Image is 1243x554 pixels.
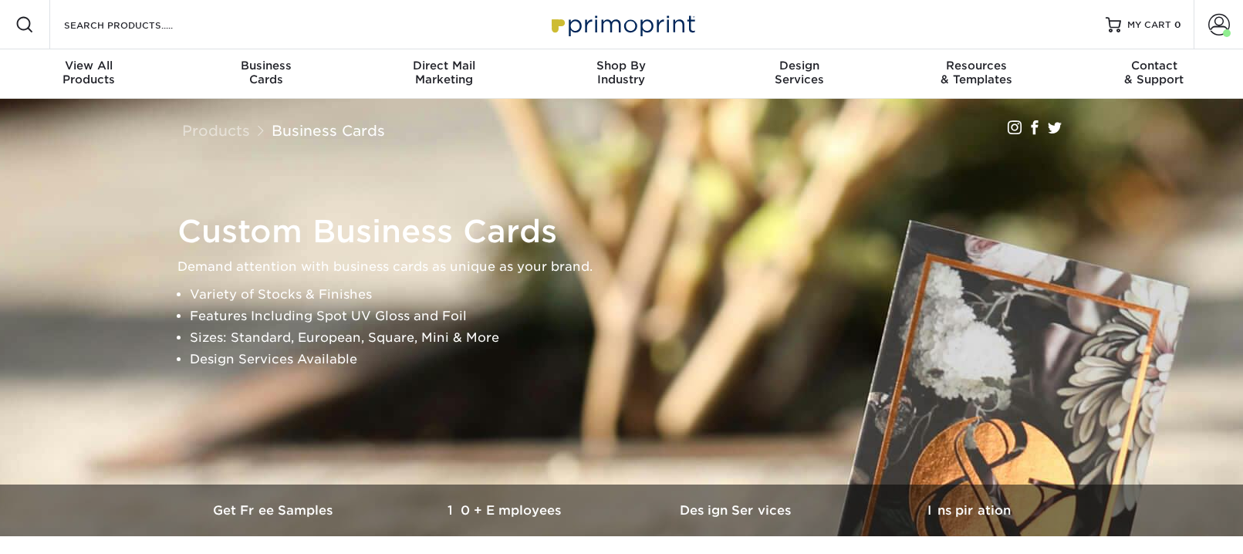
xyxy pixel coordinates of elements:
a: DesignServices [711,49,888,99]
h3: Inspiration [853,503,1085,518]
span: Design [711,59,888,73]
h3: Design Services [622,503,853,518]
a: Direct MailMarketing [355,49,532,99]
div: Industry [532,59,710,86]
p: Demand attention with business cards as unique as your brand. [177,256,1080,278]
a: Contact& Support [1066,49,1243,99]
a: Products [182,122,250,139]
a: Business Cards [272,122,385,139]
div: Cards [177,59,355,86]
a: 10+ Employees [390,485,622,536]
li: Design Services Available [190,349,1080,370]
a: Inspiration [853,485,1085,536]
span: Contact [1066,59,1243,73]
h3: Get Free Samples [159,503,390,518]
a: Get Free Samples [159,485,390,536]
li: Sizes: Standard, European, Square, Mini & More [190,327,1080,349]
div: Services [711,59,888,86]
span: MY CART [1127,19,1171,32]
div: & Templates [888,59,1066,86]
span: Shop By [532,59,710,73]
a: BusinessCards [177,49,355,99]
li: Features Including Spot UV Gloss and Foil [190,306,1080,327]
li: Variety of Stocks & Finishes [190,284,1080,306]
a: Resources& Templates [888,49,1066,99]
h1: Custom Business Cards [177,213,1080,250]
div: & Support [1066,59,1243,86]
a: Shop ByIndustry [532,49,710,99]
a: Design Services [622,485,853,536]
span: Resources [888,59,1066,73]
input: SEARCH PRODUCTS..... [62,15,213,34]
span: Direct Mail [355,59,532,73]
h3: 10+ Employees [390,503,622,518]
span: 0 [1174,19,1181,30]
span: Business [177,59,355,73]
img: Primoprint [545,8,699,41]
div: Marketing [355,59,532,86]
